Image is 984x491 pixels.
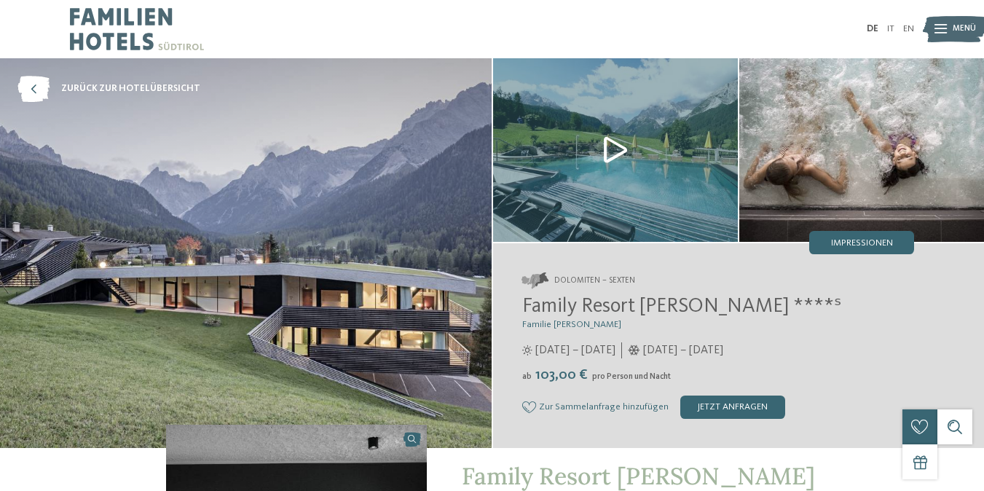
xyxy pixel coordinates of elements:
[867,24,878,34] a: DE
[739,58,984,242] img: Unser Familienhotel in Sexten, euer Urlaubszuhause in den Dolomiten
[680,396,785,419] div: jetzt anfragen
[522,296,841,317] span: Family Resort [PERSON_NAME] ****ˢ
[643,342,723,358] span: [DATE] – [DATE]
[592,372,671,381] span: pro Person und Nacht
[628,345,640,356] i: Öffnungszeiten im Winter
[17,76,200,102] a: zurück zur Hotelübersicht
[493,58,738,242] img: Unser Familienhotel in Sexten, euer Urlaubszuhause in den Dolomiten
[887,24,894,34] a: IT
[539,402,669,412] span: Zur Sammelanfrage hinzufügen
[554,275,635,287] span: Dolomiten – Sexten
[533,368,591,382] span: 103,00 €
[61,82,200,95] span: zurück zur Hotelübersicht
[535,342,615,358] span: [DATE] – [DATE]
[522,372,532,381] span: ab
[903,24,914,34] a: EN
[522,320,621,329] span: Familie [PERSON_NAME]
[953,23,976,35] span: Menü
[831,239,893,248] span: Impressionen
[522,345,532,356] i: Öffnungszeiten im Sommer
